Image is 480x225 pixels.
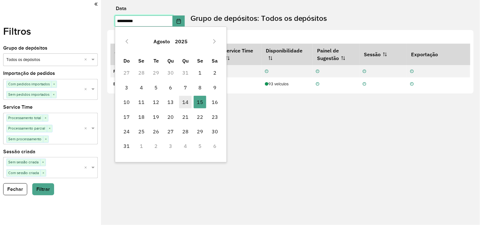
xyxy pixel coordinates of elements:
span: Com pedidos importados [7,81,51,87]
td: 9 [208,80,222,95]
span: 22 [194,111,206,123]
button: Choose Month [151,34,173,49]
td: 6 [164,80,178,95]
span: 26 [150,125,162,138]
span: Clear all [84,86,90,93]
span: Sa [212,58,218,64]
span: Clear all [84,57,90,63]
span: 1 [194,66,206,79]
span: 29 [194,125,206,138]
i: Não realizada [410,70,414,74]
td: 22 [193,109,207,124]
span: 31 [121,140,133,152]
td: 21 [178,109,193,124]
span: 14 [179,96,192,108]
td: 27 [164,124,178,139]
td: 17 [119,109,134,124]
td: 19 [149,109,163,124]
span: Clear all [84,165,90,171]
span: × [51,81,57,88]
strong: Foco Formosa [114,69,139,74]
span: Clear all [84,125,90,132]
span: 15 [194,96,206,108]
td: 10 [119,95,134,109]
span: 12 [150,96,162,108]
i: Não realizada [363,70,366,74]
span: 7 [179,81,192,94]
th: Exportação [407,44,470,65]
span: 5 [150,81,162,94]
button: Filtrar [32,183,54,195]
span: 25 [135,125,148,138]
span: 6 [165,81,177,94]
div: 93 veículos [265,81,309,87]
td: 11 [134,95,149,109]
span: 9 [209,81,221,94]
label: Data [116,5,127,12]
td: 3 [119,80,134,95]
td: 1 [134,139,149,153]
span: 13 [165,96,177,108]
i: Não realizada [316,82,320,86]
span: 16 [209,96,221,108]
label: Importação de pedidos [3,70,55,77]
i: Não realizada [363,82,366,86]
span: 10 [121,96,133,108]
td: 4 [134,80,149,95]
span: 11 [135,96,148,108]
span: 4 [135,81,148,94]
td: 5 [193,139,207,153]
td: 26 [149,124,163,139]
button: Choose Year [173,34,190,49]
td: 29 [149,65,163,80]
td: 23 [208,109,222,124]
td: 13 [164,95,178,109]
td: 12 [149,95,163,109]
i: Não realizada [316,70,320,74]
span: × [43,136,48,143]
button: Previous Month [122,36,132,46]
span: 28 [179,125,192,138]
span: 27 [165,125,177,138]
th: Painel de Sugestão [313,44,359,65]
span: Sem processamento [7,136,43,142]
strong: Brasbel [114,81,128,87]
td: 2 [149,139,163,153]
span: 24 [121,125,133,138]
span: Processamento total [7,115,43,121]
label: Filtros [3,24,31,39]
td: 14 [178,95,193,109]
td: 7 [178,80,193,95]
div: Choose Date [115,27,227,162]
td: 30 [208,124,222,139]
span: × [51,92,56,98]
span: × [43,115,48,121]
label: Grupo de depósitos [3,44,47,52]
span: 2 [209,66,221,79]
td: 29 [193,124,207,139]
span: Do [124,58,130,64]
th: Service Time [219,44,262,65]
td: 25 [134,124,149,139]
td: 20 [164,109,178,124]
td: 3 [164,139,178,153]
span: Qu [182,58,189,64]
span: Com sessão criada [7,170,41,176]
th: Disponibilidade [262,44,313,65]
td: 15 [193,95,207,109]
td: 1 [193,65,207,80]
span: × [47,125,52,132]
th: Sessão [359,44,407,65]
span: 20 [165,111,177,123]
span: 21 [179,111,192,123]
td: 24 [119,124,134,139]
td: 28 [178,124,193,139]
td: 30 [164,65,178,80]
span: Se [197,58,203,64]
span: 30 [209,125,221,138]
td: 31 [178,65,193,80]
span: × [41,170,46,176]
td: 6 [208,139,222,153]
td: 16 [208,95,222,109]
td: 8 [193,80,207,95]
